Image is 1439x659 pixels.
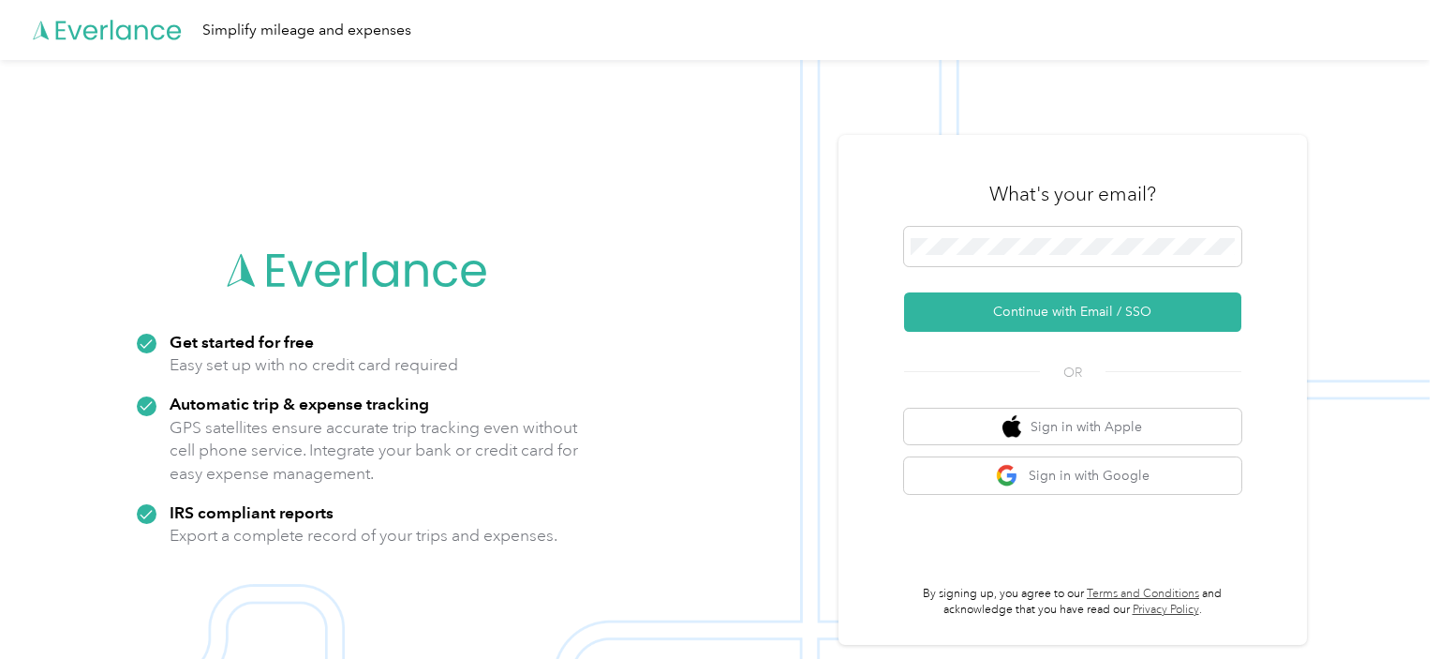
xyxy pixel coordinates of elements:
[1133,603,1199,617] a: Privacy Policy
[1087,587,1199,601] a: Terms and Conditions
[989,181,1156,207] h3: What's your email?
[996,464,1019,487] img: google logo
[170,524,557,547] p: Export a complete record of your trips and expenses.
[202,19,411,42] div: Simplify mileage and expenses
[1040,363,1105,382] span: OR
[1002,415,1021,439] img: apple logo
[904,457,1241,494] button: google logoSign in with Google
[904,409,1241,445] button: apple logoSign in with Apple
[170,394,429,413] strong: Automatic trip & expense tracking
[170,353,458,377] p: Easy set up with no credit card required
[170,502,334,522] strong: IRS compliant reports
[904,586,1241,619] p: By signing up, you agree to our and acknowledge that you have read our .
[170,332,314,352] strong: Get started for free
[904,292,1241,332] button: Continue with Email / SSO
[170,416,579,486] p: GPS satellites ensure accurate trip tracking even without cell phone service. Integrate your bank...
